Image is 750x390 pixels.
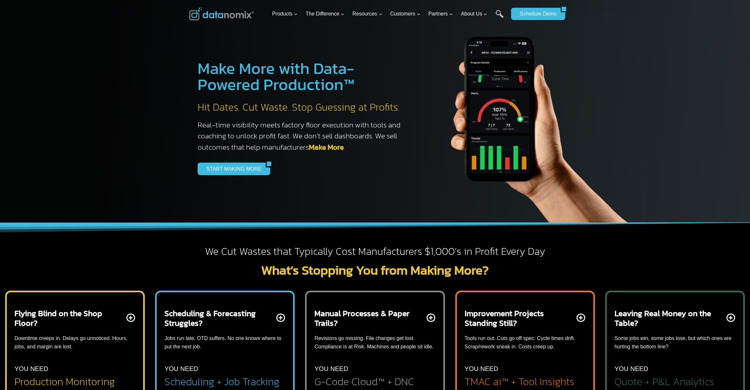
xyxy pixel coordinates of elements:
h2: What’s Stopping You from Making More? [189,264,561,276]
p: YOU NEED [15,364,48,374]
h2: Flying Blind on the Shop Floor? [15,308,125,328]
a: Make More [309,142,344,153]
a: Search [496,10,504,25]
h2: Manual Processes & Paper Trails? [314,308,425,328]
p: Revisions go missing. File changes get lost. Compliance is at Risk. Machines and people sit idle. [314,334,435,351]
p: Jobs run late. OTD suffers. No one knows where to put the next job. [164,334,285,351]
h2: Improvement Projects Standing Still? [465,308,575,328]
h3: Real-time visibility meets factory floor execution with tools and coaching to unlock profit fast.... [198,119,407,153]
span: Products [272,10,298,18]
p: YOU NEED [465,364,498,374]
h2: Scheduling & Forecasting Struggles? [164,308,275,328]
h2: We Cut Wastes that Typically Cost Manufacturers $1,000’s in Profit Every Day [189,245,561,258]
nav: Primary Navigation [270,4,508,25]
p: YOU NEED [164,364,198,374]
span: Resources [352,10,382,18]
h2: Leaving Real Money on the Table? [615,308,725,328]
p: Downtime creeps in. Delays go unnoticed. Hours, jobs, and margin are lost. [15,334,135,351]
a: Schedule Demo [511,8,561,20]
h2: Production Monitoring [15,376,115,387]
h2: Scheduling + Job Tracking [164,376,279,387]
p: Some jobs win, some jobs lose, but which ones are hurting the bottom line? [615,334,735,351]
span: Customers [390,10,420,18]
img: Datanomix [189,7,254,20]
span: The Difference [306,10,345,18]
h2: Hit Dates. Cut Waste. Stop Guessing at Profits. [198,101,407,114]
a: START MAKING MORE [198,163,266,175]
span: About Us [461,10,488,18]
h2: Quote + P&L Analytics [615,376,714,387]
p: YOU NEED [615,364,648,374]
p: YOU NEED [314,364,348,374]
span: Partners [428,10,453,18]
img: The Datanoix Mobile App available on Android and iOS Devices [420,13,646,223]
h2: TMAC ai™ + Tool Insights [465,376,574,387]
h1: Make More with Data-Powered Production™ [198,60,407,93]
h2: G-Code Cloud™ + DNC [314,376,414,387]
p: Tools run out. Cuts go off spec. Cycle times drift. Scrap/rework sneak in. Costs creep up. [465,334,586,351]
